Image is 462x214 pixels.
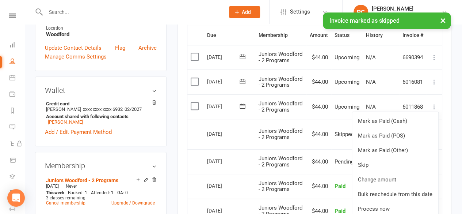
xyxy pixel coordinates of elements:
span: Juniors Woodford - 2 Programs [258,76,302,89]
span: N/A [366,54,376,61]
button: × [436,12,450,28]
span: Juniors Woodford - 2 Programs [258,128,302,140]
span: This [46,190,54,195]
span: [DATE] [46,184,59,189]
th: Amount [306,26,331,45]
span: 3 classes remaining [46,195,85,200]
div: week [44,190,66,195]
td: 6016081 [399,70,427,94]
td: $44.00 [306,70,331,94]
div: Invoice marked as skipped [323,12,451,29]
a: Upgrade / Downgrade [111,200,155,206]
strong: Account shared with following contacts [46,114,153,119]
span: Upcoming [335,104,359,110]
div: PC [354,5,368,19]
span: Pending [335,158,354,165]
td: $44.00 [306,174,331,199]
a: Cancel membership [46,200,85,206]
a: Flag [115,44,125,52]
span: 02/2027 [125,106,142,112]
span: Juniors Woodford - 2 Programs [258,51,302,64]
a: Manage Comms Settings [45,52,107,61]
div: [DATE] [207,128,241,139]
span: Juniors Woodford - 2 Programs [258,100,302,113]
td: 6011868 [399,94,427,119]
span: Never [66,184,77,189]
span: Booked: 1 [68,190,87,195]
button: Add [229,6,260,18]
strong: Credit card [46,101,153,106]
strong: Woodford [46,31,157,38]
a: People [9,54,24,70]
a: Payments [9,87,24,103]
a: Dashboard [9,37,24,54]
li: [PERSON_NAME] [45,100,157,126]
span: Attended: 1 [91,190,114,195]
td: $44.00 [306,119,331,149]
a: Bulk reschedule from this date [352,187,438,202]
td: $44.00 [306,149,331,174]
a: Calendar [9,70,24,87]
input: Search... [43,7,219,17]
span: Paid [335,183,345,189]
a: [PERSON_NAME] [48,119,83,125]
div: [DATE] [207,155,241,167]
td: 6690394 [399,45,427,70]
div: [DATE] [207,51,241,63]
span: N/A [366,79,376,85]
a: Archive [138,44,157,52]
div: [DATE] [207,180,241,191]
div: [PERSON_NAME] [372,5,442,12]
span: Skipped [335,131,354,138]
h3: Wallet [45,86,157,94]
div: [PERSON_NAME] Combat Club [372,12,442,19]
span: Add [242,9,251,15]
a: Mark as Paid (Cash) [352,114,438,128]
span: Juniors Woodford - 2 Programs [258,180,302,193]
span: xxxx xxxx xxxx 6932 [83,106,123,112]
a: Update Contact Details [45,44,102,52]
a: Add / Edit Payment Method [45,128,112,136]
th: Membership [255,26,306,45]
span: GA: 0 [117,190,128,195]
span: Juniors Woodford - 2 Programs [258,155,302,168]
a: Change amount [352,172,438,187]
span: Settings [290,4,310,20]
a: Mark as Paid (POS) [352,128,438,143]
th: History [363,26,399,45]
div: Open Intercom Messenger [7,189,25,207]
a: Skip [352,158,438,172]
th: Invoice # [399,26,427,45]
span: Upcoming [335,79,359,85]
div: [DATE] [207,101,241,112]
td: $44.00 [306,45,331,70]
th: Status [331,26,363,45]
div: [DATE] [207,76,241,87]
h3: Membership [45,162,157,170]
a: Juniors Woodford - 2 Programs [46,177,118,183]
td: $44.00 [306,94,331,119]
span: N/A [366,104,376,110]
a: Reports [9,103,24,120]
th: Due [204,26,255,45]
a: Mark as Paid (Other) [352,143,438,158]
a: Product Sales [9,153,24,169]
div: — [44,183,157,189]
span: Upcoming [335,54,359,61]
